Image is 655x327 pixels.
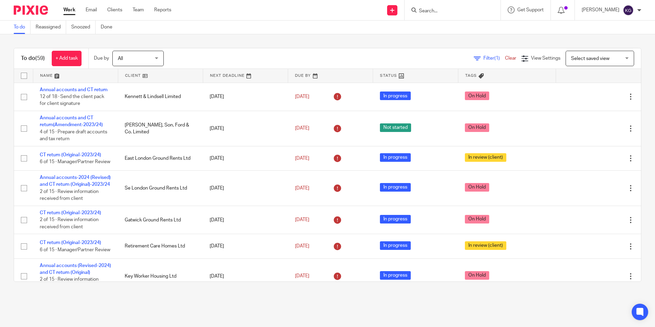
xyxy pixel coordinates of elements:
[380,183,411,192] span: In progress
[517,8,544,12] span: Get Support
[71,21,96,34] a: Snoozed
[40,218,99,230] span: 2 of 15 · Review information received from client
[94,55,109,62] p: Due by
[63,7,75,13] a: Work
[203,258,288,294] td: [DATE]
[295,186,309,191] span: [DATE]
[40,263,111,275] a: Annual accounts (Revised-2024) and CT return (Original)
[505,56,516,61] a: Clear
[465,92,489,100] span: On Hold
[14,21,30,34] a: To do
[295,244,309,249] span: [DATE]
[465,183,489,192] span: On Hold
[571,56,609,61] span: Select saved view
[465,271,489,280] span: On Hold
[36,21,66,34] a: Reassigned
[40,240,101,245] a: CT return (Original-2023/24)
[40,94,104,106] span: 12 of 18 · Send the client pack for client signature
[118,171,203,206] td: Se London Ground Rents Ltd
[295,126,309,131] span: [DATE]
[40,247,110,252] span: 6 of 15 · Manager/Partner Review
[623,5,634,16] img: svg%3E
[40,159,110,164] span: 6 of 15 · Manager/Partner Review
[582,7,619,13] p: [PERSON_NAME]
[40,130,107,142] span: 4 of 15 · Prepare draft accounts and tax return
[14,5,48,15] img: Pixie
[465,153,506,162] span: In review (client)
[118,111,203,146] td: [PERSON_NAME], Son, Ford & Co. Limited
[531,56,560,61] span: View Settings
[40,277,99,289] span: 2 of 15 · Review information received from client
[40,87,108,92] a: Annual accounts and CT return
[483,56,505,61] span: Filter
[21,55,45,62] h1: To do
[295,218,309,222] span: [DATE]
[40,210,101,215] a: CT return (Original-2023/24)
[107,7,122,13] a: Clients
[203,206,288,234] td: [DATE]
[118,56,123,61] span: All
[118,206,203,234] td: Gatwick Ground Rents Ltd
[380,215,411,223] span: In progress
[465,74,477,77] span: Tags
[380,153,411,162] span: In progress
[133,7,144,13] a: Team
[418,8,480,14] input: Search
[380,123,411,132] span: Not started
[203,146,288,170] td: [DATE]
[118,258,203,294] td: Key Worker Housing Ltd
[295,156,309,161] span: [DATE]
[380,92,411,100] span: In progress
[40,175,111,187] a: Annual accounts-2024 (Revised) and CT return (Original)-2023/24
[118,146,203,170] td: East London Ground Rents Ltd
[40,116,103,127] a: Annual accounts and CT return(Amendment-2023/24)
[494,56,500,61] span: (1)
[465,123,489,132] span: On Hold
[203,234,288,258] td: [DATE]
[465,241,506,250] span: In review (client)
[295,94,309,99] span: [DATE]
[380,271,411,280] span: In progress
[86,7,97,13] a: Email
[154,7,171,13] a: Reports
[118,234,203,258] td: Retirement Care Homes Ltd
[380,241,411,250] span: In progress
[118,83,203,111] td: Kennett & Lindsell Limited
[203,111,288,146] td: [DATE]
[295,274,309,279] span: [DATE]
[35,56,45,61] span: (59)
[40,153,101,157] a: CT return (Original-2023/24)
[465,215,489,223] span: On Hold
[203,171,288,206] td: [DATE]
[101,21,118,34] a: Done
[52,51,82,66] a: + Add task
[203,83,288,111] td: [DATE]
[40,189,99,201] span: 2 of 15 · Review information received from client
